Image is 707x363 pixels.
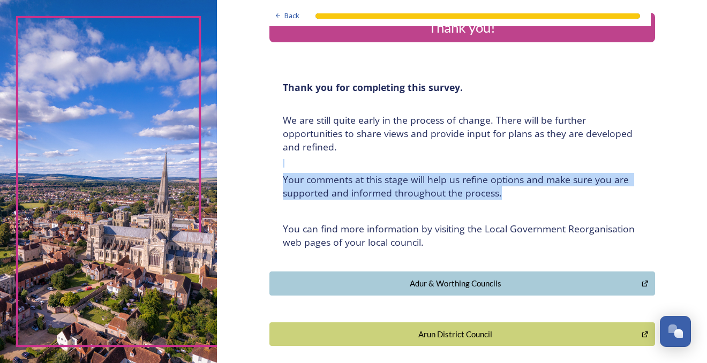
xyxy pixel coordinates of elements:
h4: Your comments at this stage will help us refine options and make sure you are supported and infor... [283,173,642,200]
strong: Thank you for completing this survey. [283,81,463,94]
button: Open Chat [660,316,691,347]
div: Arun District Council [275,328,636,341]
h4: We are still quite early in the process of change. There will be further opportunities to share v... [283,114,642,154]
h4: You can find more information by visiting the Local Government Reorganisation web pages of your l... [283,222,642,249]
button: Adur & Worthing Councils [269,271,655,296]
button: Arun District Council [269,322,655,346]
div: Thank you! [274,17,651,38]
div: Adur & Worthing Councils [275,277,636,290]
span: Back [284,11,299,21]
